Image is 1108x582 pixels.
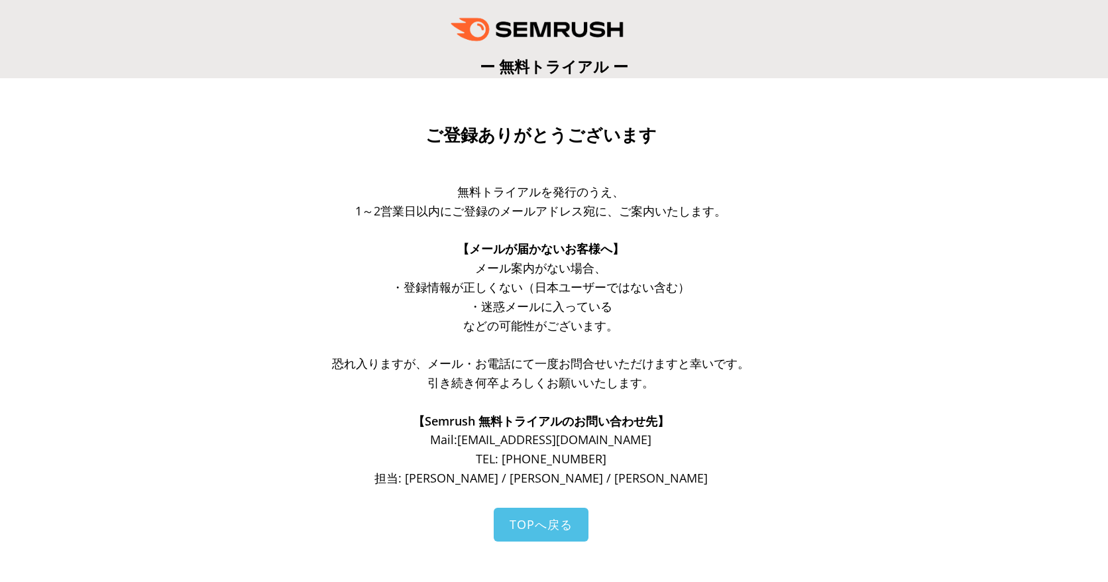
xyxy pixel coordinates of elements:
span: 【メールが届かないお客様へ】 [457,241,624,257]
span: 引き続き何卒よろしくお願いいたします。 [427,375,654,390]
span: 【Semrush 無料トライアルのお問い合わせ先】 [413,413,669,429]
span: ・迷惑メールに入っている [469,298,612,314]
span: ー 無料トライアル ー [480,56,628,77]
span: メール案内がない場合、 [475,260,606,276]
span: Mail: [EMAIL_ADDRESS][DOMAIN_NAME] [430,432,651,447]
span: などの可能性がございます。 [463,318,618,333]
span: 1～2営業日以内にご登録のメールアドレス宛に、ご案内いたします。 [355,203,726,219]
span: TEL: [PHONE_NUMBER] [476,451,606,467]
span: 担当: [PERSON_NAME] / [PERSON_NAME] / [PERSON_NAME] [374,470,708,486]
span: ご登録ありがとうございます [425,125,657,145]
a: TOPへ戻る [494,508,588,542]
span: ・登録情報が正しくない（日本ユーザーではない含む） [392,279,690,295]
span: TOPへ戻る [510,516,573,532]
span: 恐れ入りますが、メール・お電話にて一度お問合せいただけますと幸いです。 [332,355,749,371]
span: 無料トライアルを発行のうえ、 [457,184,624,200]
